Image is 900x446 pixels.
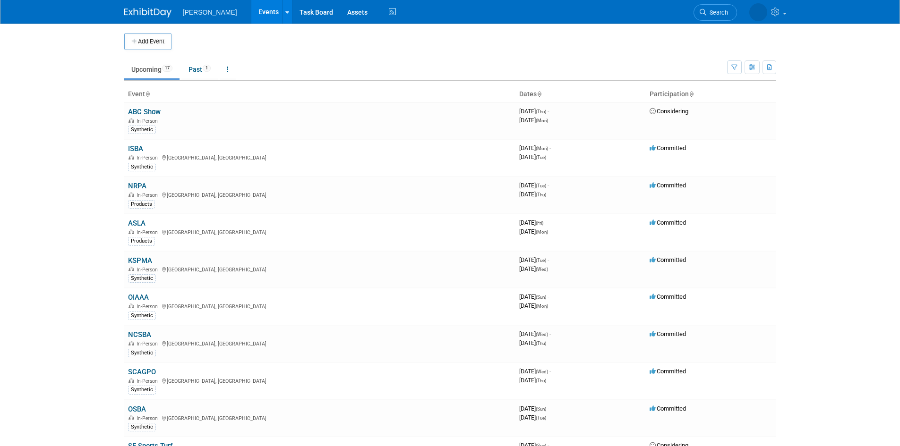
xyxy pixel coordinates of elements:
[128,265,512,273] div: [GEOGRAPHIC_DATA], [GEOGRAPHIC_DATA]
[128,144,143,153] a: ISBA
[650,293,686,300] span: Committed
[129,192,134,197] img: In-Person Event
[536,220,543,226] span: (Fri)
[689,90,694,98] a: Sort by Participation Type
[128,237,155,245] div: Products
[650,405,686,412] span: Committed
[129,341,134,345] img: In-Person Event
[128,293,149,302] a: OIAAA
[128,191,512,198] div: [GEOGRAPHIC_DATA], [GEOGRAPHIC_DATA]
[537,90,541,98] a: Sort by Start Date
[137,341,161,347] span: In-Person
[129,378,134,383] img: In-Person Event
[128,414,512,421] div: [GEOGRAPHIC_DATA], [GEOGRAPHIC_DATA]
[128,339,512,347] div: [GEOGRAPHIC_DATA], [GEOGRAPHIC_DATA]
[694,4,737,21] a: Search
[650,108,688,115] span: Considering
[519,182,549,189] span: [DATE]
[536,406,546,412] span: (Sun)
[128,163,156,171] div: Synthetic
[183,8,237,16] span: [PERSON_NAME]
[128,386,156,394] div: Synthetic
[519,368,551,375] span: [DATE]
[128,302,512,310] div: [GEOGRAPHIC_DATA], [GEOGRAPHIC_DATA]
[519,219,546,226] span: [DATE]
[650,219,686,226] span: Committed
[128,126,156,134] div: Synthetic
[536,109,546,114] span: (Thu)
[519,377,546,384] span: [DATE]
[650,144,686,151] span: Committed
[519,108,549,115] span: [DATE]
[548,108,549,115] span: -
[536,369,548,374] span: (Wed)
[536,229,548,235] span: (Mon)
[536,332,548,337] span: (Wed)
[519,330,551,337] span: [DATE]
[137,415,161,421] span: In-Person
[128,405,146,413] a: OSBA
[536,341,546,346] span: (Thu)
[536,295,546,300] span: (Sun)
[129,155,134,160] img: In-Person Event
[749,3,767,21] img: Leona Burton Rojas
[519,228,548,235] span: [DATE]
[124,33,171,50] button: Add Event
[706,9,728,16] span: Search
[128,330,151,339] a: NCSBA
[519,414,546,421] span: [DATE]
[137,155,161,161] span: In-Person
[129,267,134,271] img: In-Person Event
[137,118,161,124] span: In-Person
[548,182,549,189] span: -
[137,378,161,384] span: In-Person
[128,108,161,116] a: ABC Show
[536,415,546,421] span: (Tue)
[650,256,686,263] span: Committed
[519,191,546,198] span: [DATE]
[545,219,546,226] span: -
[536,192,546,197] span: (Thu)
[124,8,171,17] img: ExhibitDay
[536,183,546,188] span: (Tue)
[128,219,146,227] a: ASLA
[548,293,549,300] span: -
[519,117,548,124] span: [DATE]
[137,267,161,273] span: In-Person
[128,368,156,376] a: SCAGPO
[536,118,548,123] span: (Mon)
[162,65,172,72] span: 17
[519,405,549,412] span: [DATE]
[549,368,551,375] span: -
[536,258,546,263] span: (Tue)
[129,229,134,234] img: In-Person Event
[128,200,155,209] div: Products
[650,182,686,189] span: Committed
[519,293,549,300] span: [DATE]
[646,86,776,102] th: Participation
[519,153,546,160] span: [DATE]
[549,144,551,151] span: -
[129,118,134,123] img: In-Person Event
[124,86,515,102] th: Event
[536,267,548,272] span: (Wed)
[129,415,134,420] img: In-Person Event
[536,155,546,160] span: (Tue)
[128,423,156,431] div: Synthetic
[128,182,146,190] a: NRPA
[137,229,161,236] span: In-Person
[519,265,548,272] span: [DATE]
[519,302,548,309] span: [DATE]
[548,405,549,412] span: -
[128,274,156,283] div: Synthetic
[549,330,551,337] span: -
[128,311,156,320] div: Synthetic
[536,303,548,309] span: (Mon)
[650,330,686,337] span: Committed
[181,60,218,78] a: Past1
[128,256,152,265] a: KSPMA
[519,256,549,263] span: [DATE]
[515,86,646,102] th: Dates
[650,368,686,375] span: Committed
[124,60,180,78] a: Upcoming17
